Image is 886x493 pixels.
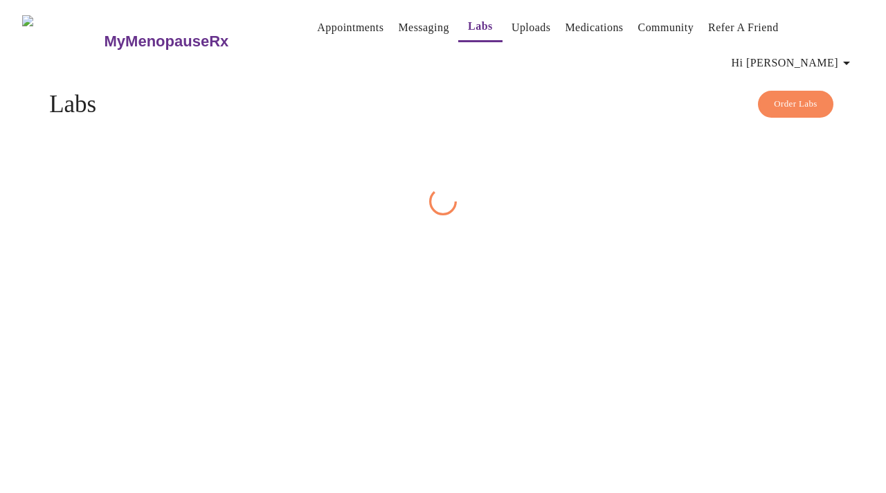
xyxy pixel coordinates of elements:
[311,14,389,42] button: Appointments
[565,18,623,37] a: Medications
[559,14,629,42] button: Medications
[726,49,860,77] button: Hi [PERSON_NAME]
[22,15,102,67] img: MyMenopauseRx Logo
[638,18,694,37] a: Community
[392,14,454,42] button: Messaging
[774,96,817,112] span: Order Labs
[633,14,700,42] button: Community
[102,17,284,66] a: MyMenopauseRx
[732,53,855,73] span: Hi [PERSON_NAME]
[458,12,503,42] button: Labs
[105,33,229,51] h3: MyMenopauseRx
[49,91,837,118] h4: Labs
[512,18,551,37] a: Uploads
[398,18,449,37] a: Messaging
[317,18,383,37] a: Appointments
[703,14,784,42] button: Refer a Friend
[468,17,493,36] a: Labs
[506,14,557,42] button: Uploads
[758,91,833,118] button: Order Labs
[708,18,779,37] a: Refer a Friend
